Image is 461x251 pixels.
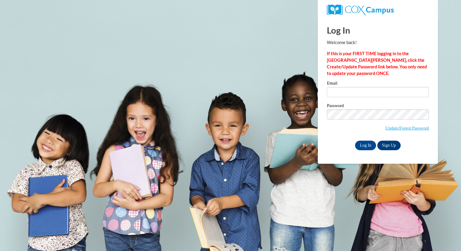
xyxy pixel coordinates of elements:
a: Sign Up [377,141,401,150]
p: Welcome back! [327,39,429,46]
strong: If this is your FIRST TIME logging in to the [GEOGRAPHIC_DATA][PERSON_NAME], click the Create/Upd... [327,51,427,76]
img: COX Campus [327,4,394,15]
label: Password [327,103,429,109]
label: Email [327,81,429,87]
a: Update/Forgot Password [385,126,429,130]
a: COX Campus [327,7,394,12]
h1: Log In [327,24,429,36]
input: Log In [355,141,376,150]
